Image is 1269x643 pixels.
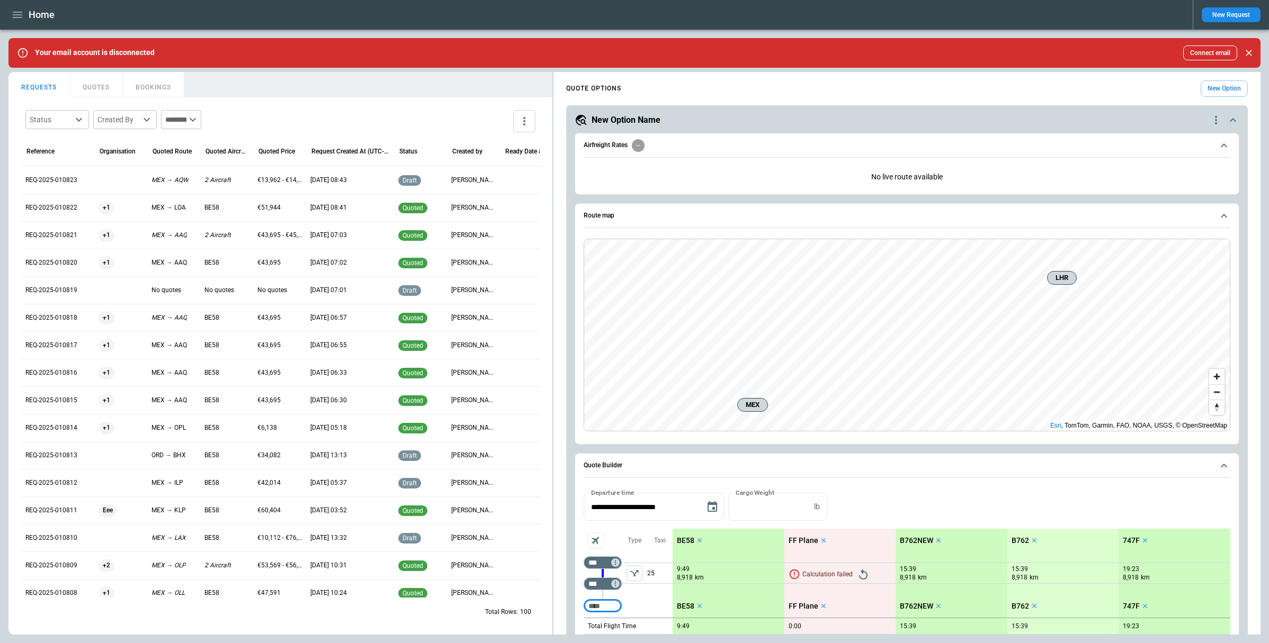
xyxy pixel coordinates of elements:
[588,532,604,548] span: Aircraft selection
[400,479,419,487] span: draft
[25,588,77,597] p: REQ-2025-010808
[1209,384,1225,400] button: Zoom out
[257,203,281,212] p: €51,944
[451,533,496,542] p: Taj Singh
[99,194,114,221] span: +1
[900,622,916,630] p: 15:39
[257,341,281,350] p: €43,695
[566,86,621,91] h4: QUOTE OPTIONS
[575,114,1239,126] button: New Option Namequote-option-actions
[204,396,219,405] p: BE58
[1141,573,1150,582] p: km
[399,148,417,155] div: Status
[1123,602,1140,611] p: 747F
[257,533,302,542] p: €10,112 - €76,954
[400,507,425,514] span: quoted
[400,177,419,184] span: draft
[1183,46,1237,60] button: Connect email
[204,506,219,515] p: BE58
[627,565,642,581] span: Type of sector
[584,133,1230,158] button: Airfreight Rates
[451,286,496,295] p: Taj Singh
[310,451,347,460] p: 09/18/25 13:13
[742,400,763,410] span: MEX
[400,535,419,542] span: draft
[205,148,248,155] div: Quoted Aircraft
[257,313,281,322] p: €43,695
[204,561,231,570] p: 2 Aircraft
[1012,565,1028,573] p: 15:39
[25,368,77,377] p: REQ-2025-010816
[257,231,302,240] p: €43,695 - €45,165
[451,561,496,570] p: Taj Singh
[451,341,496,350] p: Taj Singh
[151,286,181,295] p: No quotes
[257,176,302,185] p: €13,962 - €14,337
[25,423,77,432] p: REQ-2025-010814
[1012,536,1029,545] p: B762
[99,222,114,249] span: +1
[310,506,347,515] p: 09/18/25 03:52
[1012,602,1029,611] p: B762
[151,396,187,405] p: MEX → AAQ
[736,488,774,497] label: Cargo Weight
[35,48,155,57] p: Your email account is disconnected
[400,424,425,432] span: quoted
[100,148,136,155] div: Organisation
[151,533,186,542] p: MEX → LAX
[204,368,219,377] p: BE58
[151,203,186,212] p: MEX → LOA
[1241,46,1256,60] button: Close
[584,212,614,219] h6: Route map
[257,286,287,295] p: No quotes
[584,577,622,590] div: Too short
[451,313,496,322] p: Taj Singh
[25,286,77,295] p: REQ-2025-010819
[257,588,281,597] p: €47,591
[311,148,389,155] div: Request Created At (UTC-05:00)
[1123,536,1140,545] p: 747F
[30,114,72,125] div: Status
[99,304,114,331] span: +1
[99,552,114,579] span: +2
[802,571,853,578] p: Calculation failed
[151,588,185,597] p: MEX → OLL
[310,203,347,212] p: 09/19/25 08:41
[257,506,281,515] p: €60,404
[400,259,425,267] span: quoted
[677,602,694,611] p: BE58
[855,566,872,583] span: Retry
[400,369,425,377] span: quoted
[677,565,690,573] p: 9:49
[814,502,820,511] p: lb
[99,497,117,524] span: Eee
[310,258,347,267] p: 09/19/25 07:02
[25,561,77,570] p: REQ-2025-010809
[1030,573,1039,582] p: km
[151,368,187,377] p: MEX → AAQ
[1050,422,1061,429] a: Esri
[99,359,114,386] span: +1
[25,396,77,405] p: REQ-2025-010815
[310,533,347,542] p: 09/17/25 13:32
[258,148,295,155] div: Quoted Price
[584,239,1230,432] div: Route map
[310,478,347,487] p: 09/18/25 05:37
[25,478,77,487] p: REQ-2025-010812
[310,231,347,240] p: 09/19/25 07:03
[204,176,231,185] p: 2 Aircraft
[151,258,187,267] p: MEX → AAQ
[151,561,186,570] p: MEX → OLP
[204,423,219,432] p: BE58
[400,232,425,239] span: quoted
[204,286,234,295] p: No quotes
[257,368,281,377] p: €43,695
[789,602,818,611] p: FF Plane
[25,203,77,212] p: REQ-2025-010822
[400,342,425,349] span: quoted
[310,313,347,322] p: 09/19/25 06:57
[584,239,1230,431] canvas: Map
[918,573,927,582] p: km
[1201,80,1248,97] button: New Option
[25,313,77,322] p: REQ-2025-010818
